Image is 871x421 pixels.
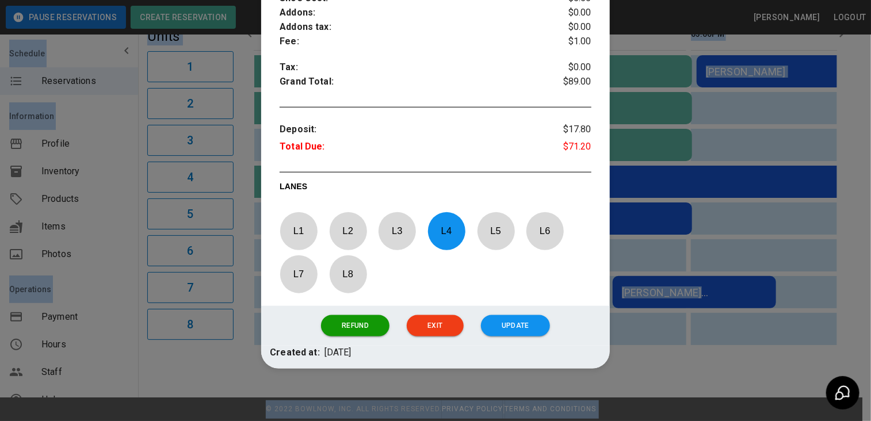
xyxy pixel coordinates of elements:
[329,261,367,288] p: L 8
[540,20,591,35] p: $0.00
[540,60,591,75] p: $0.00
[481,315,550,336] button: Update
[280,261,318,288] p: L 7
[280,60,539,75] p: Tax :
[280,20,539,35] p: Addons tax :
[540,75,591,92] p: $89.00
[280,75,539,92] p: Grand Total :
[270,346,320,360] p: Created at:
[540,35,591,49] p: $1.00
[477,217,515,244] p: L 5
[540,140,591,157] p: $71.20
[280,123,539,140] p: Deposit :
[540,123,591,140] p: $17.80
[378,217,416,244] p: L 3
[427,217,465,244] p: L 4
[540,6,591,20] p: $0.00
[280,181,591,197] p: LANES
[280,217,318,244] p: L 1
[321,315,389,336] button: Refund
[526,217,564,244] p: L 6
[280,35,539,49] p: Fee :
[280,6,539,20] p: Addons :
[280,140,539,157] p: Total Due :
[324,346,352,360] p: [DATE]
[407,315,463,336] button: Exit
[329,217,367,244] p: L 2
